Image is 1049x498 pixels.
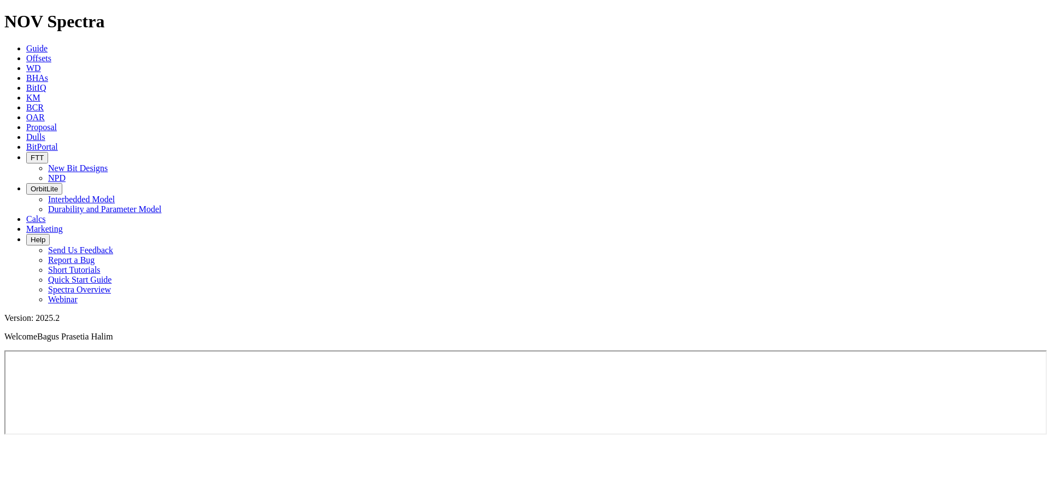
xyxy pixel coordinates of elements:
button: Help [26,234,50,245]
a: NPD [48,173,66,183]
a: Marketing [26,224,63,233]
a: BCR [26,103,44,112]
a: WD [26,63,41,73]
a: BitPortal [26,142,58,151]
div: Version: 2025.2 [4,313,1045,323]
button: FTT [26,152,48,163]
a: OAR [26,113,45,122]
span: OrbitLite [31,185,58,193]
a: Calcs [26,214,46,224]
a: Send Us Feedback [48,245,113,255]
a: KM [26,93,40,102]
button: OrbitLite [26,183,62,195]
a: BHAs [26,73,48,83]
a: Interbedded Model [48,195,115,204]
a: BitIQ [26,83,46,92]
span: Bagus Prasetia Halim [37,332,113,341]
a: Proposal [26,122,57,132]
a: Webinar [48,295,78,304]
a: Report a Bug [48,255,95,265]
span: Help [31,236,45,244]
a: Guide [26,44,48,53]
a: Durability and Parameter Model [48,204,162,214]
a: Spectra Overview [48,285,111,294]
h1: NOV Spectra [4,11,1045,32]
p: Welcome [4,332,1045,342]
a: Short Tutorials [48,265,101,274]
a: Quick Start Guide [48,275,111,284]
a: New Bit Designs [48,163,108,173]
a: Dulls [26,132,45,142]
a: Offsets [26,54,51,63]
span: FTT [31,154,44,162]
